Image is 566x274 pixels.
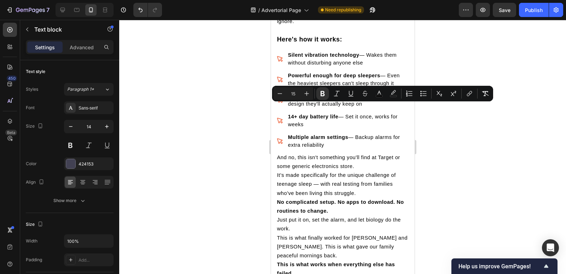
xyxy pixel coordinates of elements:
div: Padding [26,257,42,263]
button: Show survey - Help us improve GemPages! [458,262,550,270]
div: Width [26,238,37,244]
span: Help us improve GemPages! [458,263,542,270]
div: Editor contextual toolbar [272,86,493,101]
p: Text block [34,25,94,34]
div: Align [26,178,46,187]
span: Paragraph 1* [67,86,94,93]
iframe: Design area [271,20,415,274]
div: Size [26,220,45,229]
div: 424153 [79,161,112,167]
span: / [258,6,260,14]
div: Color [26,161,37,167]
button: Paragraph 1* [64,83,114,96]
div: Font [26,105,35,111]
p: Settings [35,44,55,51]
div: Add... [79,257,112,263]
input: Auto [64,235,113,247]
p: 7 [46,6,50,14]
div: Open Intercom Messenger [542,239,559,256]
div: Show more [53,197,86,204]
button: Save [493,3,516,17]
span: Need republishing [325,7,361,13]
button: Show more [26,194,114,207]
p: Advanced [70,44,94,51]
div: Publish [525,6,543,14]
button: 7 [3,3,53,17]
div: Size [26,122,45,131]
div: Styles [26,86,38,93]
div: Text style [26,68,45,75]
span: Save [499,7,510,13]
strong: This is what works when everything else has failed. [6,242,124,256]
span: Advertorial Page [261,6,301,14]
button: Publish [519,3,549,17]
div: 450 [7,76,17,81]
div: Undo/Redo [133,3,162,17]
div: Beta [5,130,17,135]
div: Sans-serif [79,105,112,111]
